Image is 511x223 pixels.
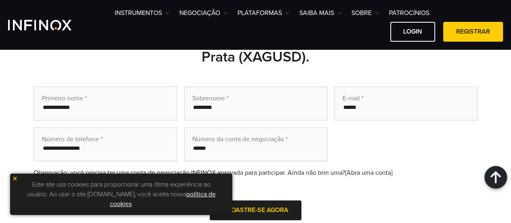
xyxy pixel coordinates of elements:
a: Patrocínios [389,8,429,18]
a: INFINOX Logo [8,20,90,30]
a: Login [390,22,435,42]
a: PLATAFORMAS [238,8,289,18]
img: yellow close icon [12,176,18,181]
a: NEGOCIAÇÃO [179,8,227,18]
a: SOBRE [351,8,379,18]
a: [Abra uma conta] [345,169,393,177]
p: Este site usa cookies para proporcionar uma ótima experiência ao usuário. Ao usar o site [DOMAIN_... [14,178,228,211]
span: Cadastre-se agora [223,206,288,214]
div: Observação: você precisa ter uma conta de negociação INFINOX aprovada para participar. Ainda não ... [34,168,478,178]
button: Cadastre-se agora [210,200,301,220]
a: Instrumentos [115,8,169,18]
a: Saiba mais [299,8,341,18]
a: Registrar [443,22,503,42]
